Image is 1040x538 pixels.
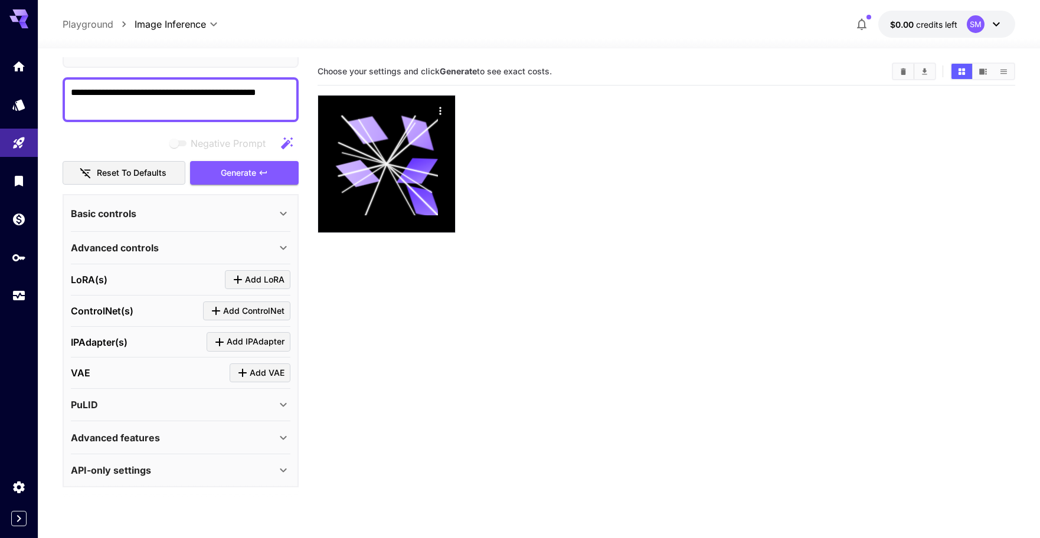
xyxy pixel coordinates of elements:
[892,63,936,80] div: Clear ImagesDownload All
[71,206,136,221] p: Basic controls
[71,391,290,419] div: PuLID
[12,136,26,150] div: Playground
[950,63,1015,80] div: Show images in grid viewShow images in video viewShow images in list view
[71,366,90,380] p: VAE
[223,304,284,319] span: Add ControlNet
[63,17,135,31] nav: breadcrumb
[63,161,185,185] button: Reset to defaults
[967,15,985,33] div: SM
[221,166,256,181] span: Generate
[71,234,290,262] div: Advanced controls
[71,199,290,228] div: Basic controls
[893,64,914,79] button: Clear Images
[207,332,290,352] button: Click to add IPAdapter
[71,241,159,255] p: Advanced controls
[12,173,26,188] div: Library
[245,273,284,287] span: Add LoRA
[71,424,290,452] div: Advanced features
[440,66,477,76] b: Generate
[12,59,26,74] div: Home
[225,270,290,290] button: Click to add LoRA
[11,511,27,526] button: Expand sidebar
[318,66,552,76] span: Choose your settings and click to see exact costs.
[203,301,290,321] button: Click to add ControlNet
[916,19,957,29] span: credits left
[250,366,284,380] span: Add VAE
[71,456,290,484] div: API-only settings
[190,161,299,185] button: Generate
[135,17,206,31] span: Image Inference
[167,136,275,150] span: Negative prompts are not compatible with the selected model.
[71,335,127,349] p: IPAdapter(s)
[71,398,98,412] p: PuLID
[993,64,1014,79] button: Show images in list view
[973,64,993,79] button: Show images in video view
[951,64,972,79] button: Show images in grid view
[431,101,449,119] div: Actions
[227,334,284,349] span: Add IPAdapter
[71,463,151,477] p: API-only settings
[12,480,26,494] div: Settings
[878,11,1015,38] button: $0.00SM
[191,136,266,150] span: Negative Prompt
[71,304,133,318] p: ControlNet(s)
[71,273,107,287] p: LoRA(s)
[890,18,957,31] div: $0.00
[12,288,26,303] div: Usage
[12,97,26,112] div: Models
[12,250,26,265] div: API Keys
[914,64,935,79] button: Download All
[890,19,916,29] span: $0.00
[63,17,113,31] a: Playground
[230,363,290,383] button: Click to add VAE
[12,212,26,227] div: Wallet
[71,431,160,445] p: Advanced features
